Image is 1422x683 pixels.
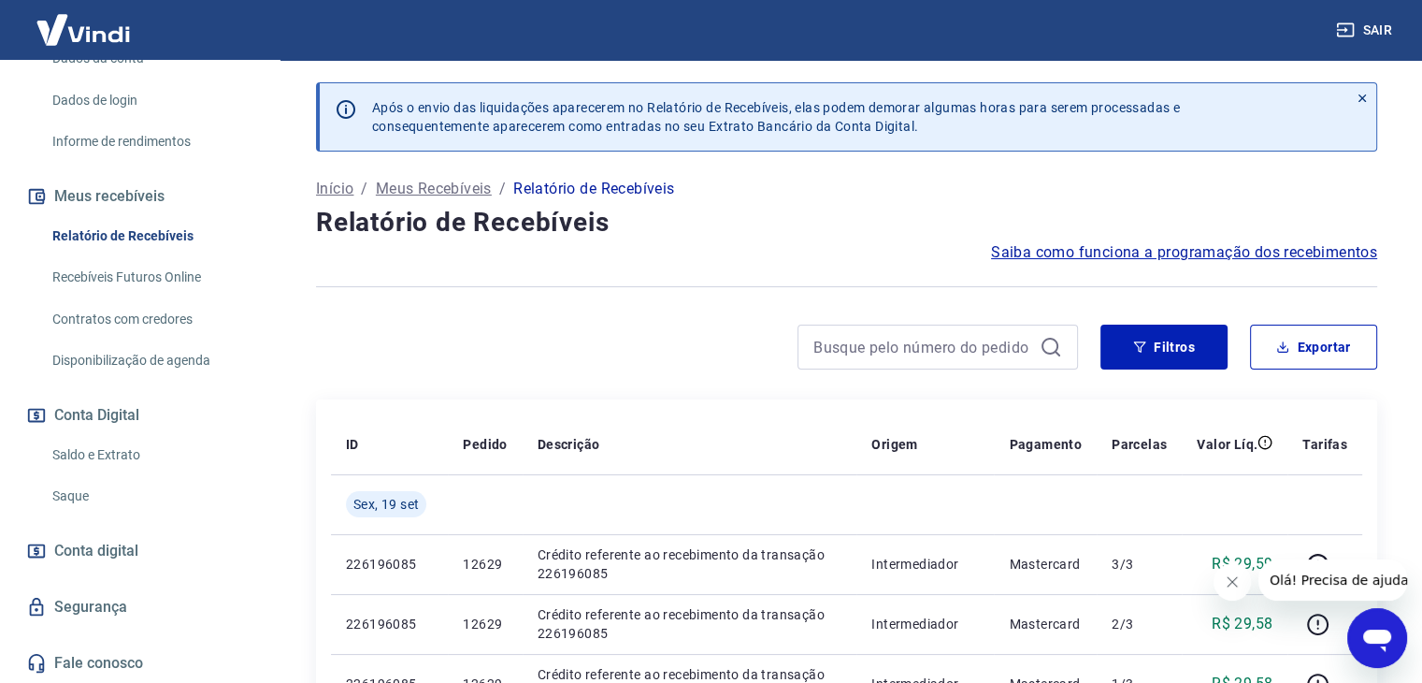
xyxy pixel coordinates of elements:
[45,123,257,161] a: Informe de rendimentos
[346,615,433,633] p: 226196085
[45,341,257,380] a: Disponibilização de agenda
[463,555,507,574] p: 12629
[22,176,257,217] button: Meus recebíveis
[22,395,257,436] button: Conta Digital
[538,435,600,454] p: Descrição
[463,435,507,454] p: Pedido
[538,605,842,643] p: Crédito referente ao recebimento da transação 226196085
[499,178,506,200] p: /
[1009,435,1082,454] p: Pagamento
[1112,435,1167,454] p: Parcelas
[372,98,1180,136] p: Após o envio das liquidações aparecerem no Relatório de Recebíveis, elas podem demorar algumas ho...
[1112,615,1167,633] p: 2/3
[1197,435,1257,454] p: Valor Líq.
[813,333,1032,361] input: Busque pelo número do pedido
[45,81,257,120] a: Dados de login
[1100,325,1228,370] button: Filtros
[316,204,1377,241] h4: Relatório de Recebíveis
[538,545,842,583] p: Crédito referente ao recebimento da transação 226196085
[54,538,138,564] span: Conta digital
[45,217,257,255] a: Relatório de Recebíveis
[1214,563,1251,601] iframe: Fechar mensagem
[45,436,257,474] a: Saldo e Extrato
[871,615,979,633] p: Intermediador
[45,258,257,297] a: Recebíveis Futuros Online
[346,555,433,574] p: 226196085
[22,1,144,58] img: Vindi
[991,241,1377,264] a: Saiba como funciona a programação dos recebimentos
[463,615,507,633] p: 12629
[1250,325,1377,370] button: Exportar
[1332,13,1400,48] button: Sair
[1009,555,1082,574] p: Mastercard
[22,587,257,628] a: Segurança
[1009,615,1082,633] p: Mastercard
[45,477,257,516] a: Saque
[1212,553,1272,575] p: R$ 29,59
[361,178,367,200] p: /
[513,178,674,200] p: Relatório de Recebíveis
[22,530,257,572] a: Conta digital
[1258,559,1407,601] iframe: Mensagem da empresa
[871,435,917,454] p: Origem
[376,178,492,200] a: Meus Recebíveis
[871,555,979,574] p: Intermediador
[353,495,419,514] span: Sex, 19 set
[1302,435,1347,454] p: Tarifas
[1347,608,1407,668] iframe: Botão para abrir a janela de mensagens
[1212,613,1272,635] p: R$ 29,58
[45,300,257,339] a: Contratos com credores
[1112,555,1167,574] p: 3/3
[11,13,157,28] span: Olá! Precisa de ajuda?
[316,178,353,200] a: Início
[346,435,359,454] p: ID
